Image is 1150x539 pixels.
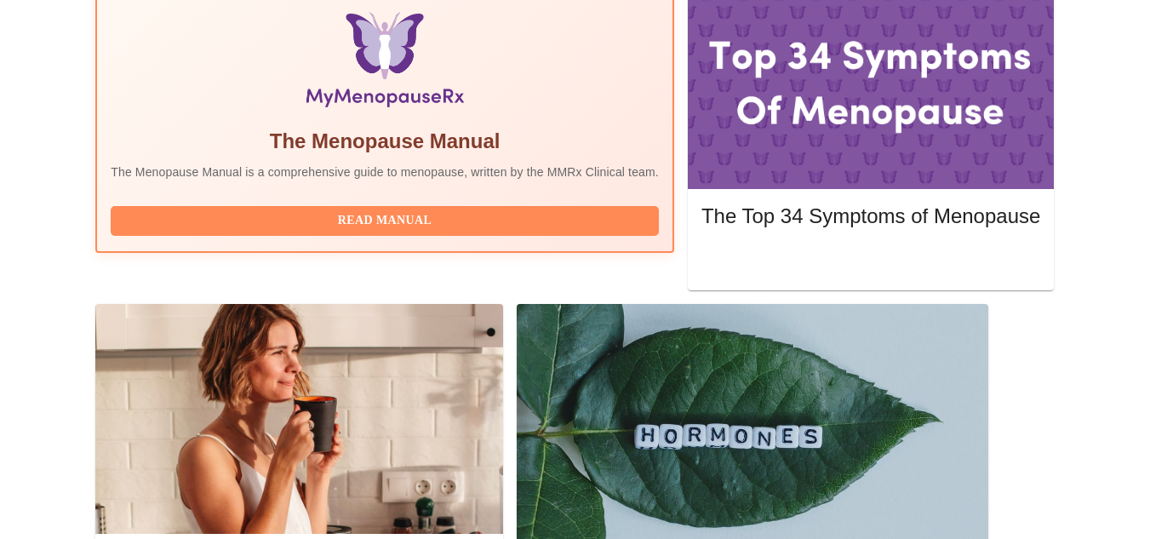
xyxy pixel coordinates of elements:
[197,12,571,114] img: Menopause Manual
[111,163,659,181] p: The Menopause Manual is a comprehensive guide to menopause, written by the MMRx Clinical team.
[111,206,659,236] button: Read Manual
[701,203,1040,230] h5: The Top 34 Symptoms of Menopause
[128,210,642,232] span: Read Manual
[111,212,663,226] a: Read Manual
[111,128,659,155] h5: The Menopause Manual
[701,246,1040,276] button: Read More
[701,252,1044,267] a: Read More
[718,250,1023,272] span: Read More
